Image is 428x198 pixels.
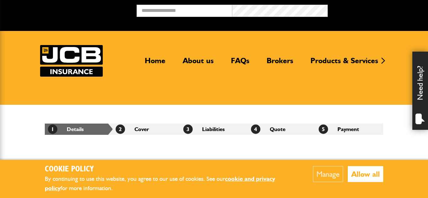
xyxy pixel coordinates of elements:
[48,124,57,134] span: 1
[226,56,254,70] a: FAQs
[45,174,294,193] p: By continuing to use this website, you agree to our use of cookies. See our for more information.
[313,166,343,182] button: Manage
[116,124,125,134] span: 2
[40,45,103,77] a: JCB Insurance Services
[180,124,248,135] li: Liabilities
[248,124,316,135] li: Quote
[319,124,328,134] span: 5
[45,165,294,174] h2: Cookie Policy
[262,56,298,70] a: Brokers
[251,124,260,134] span: 4
[112,124,180,135] li: Cover
[40,45,103,77] img: JCB Insurance Services logo
[140,56,170,70] a: Home
[316,124,383,135] li: Payment
[183,124,193,134] span: 3
[328,5,423,14] button: Broker Login
[348,166,383,182] button: Allow all
[306,56,383,70] a: Products & Services
[178,56,218,70] a: About us
[412,52,428,130] div: Need help?
[45,124,112,135] li: Details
